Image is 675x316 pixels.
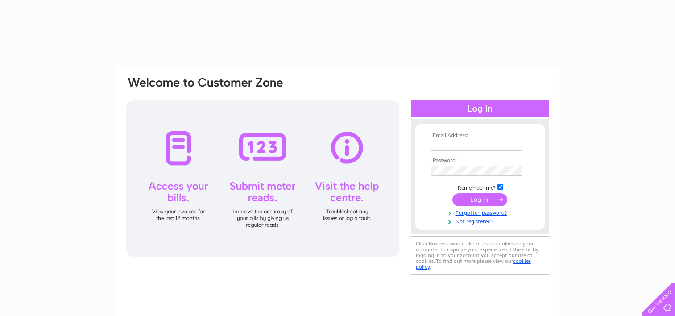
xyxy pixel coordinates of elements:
[428,158,532,164] th: Password:
[431,216,532,225] a: Not registered?
[452,193,507,206] input: Submit
[411,236,549,275] div: Clear Business would like to place cookies on your computer to improve your experience of the sit...
[416,258,531,270] a: cookies policy
[428,133,532,139] th: Email Address:
[431,208,532,216] a: Forgotten password?
[428,183,532,191] td: Remember me?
